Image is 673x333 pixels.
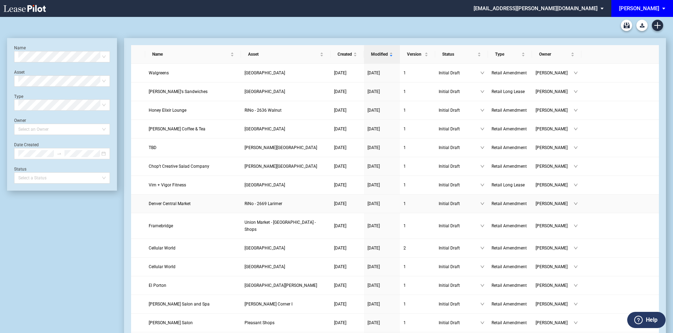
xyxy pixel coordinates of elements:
span: down [480,146,484,150]
span: down [480,183,484,187]
span: down [574,246,578,250]
a: [DATE] [334,144,360,151]
span: 1 [403,108,406,113]
span: down [480,164,484,168]
span: 1 [403,70,406,75]
button: Download Blank Form [636,20,648,31]
th: Status [435,45,488,64]
a: [DATE] [368,163,396,170]
a: Vim + Vigor Fitness [149,181,237,189]
span: 1 [403,320,406,325]
th: Owner [532,45,581,64]
span: Initial Draft [439,222,480,229]
a: [DATE] [334,263,360,270]
span: Initial Draft [439,88,480,95]
a: [GEOGRAPHIC_DATA][PERSON_NAME] [245,282,327,289]
span: [PERSON_NAME] [536,181,574,189]
a: [PERSON_NAME][GEOGRAPHIC_DATA] [245,163,327,170]
span: down [480,90,484,94]
span: to [57,151,62,156]
span: [DATE] [368,70,380,75]
a: Retail Amendment [492,125,529,132]
label: Status [14,167,26,172]
a: [DATE] [334,181,360,189]
a: Retail Amendment [492,245,529,252]
a: [DATE] [368,282,396,289]
a: Union Market - [GEOGRAPHIC_DATA] - Shops [245,219,327,233]
th: Type [488,45,532,64]
a: TBD [149,144,237,151]
span: [DATE] [334,283,346,288]
a: [PERSON_NAME]'s Sandwiches [149,88,237,95]
span: [DATE] [334,264,346,269]
span: down [574,108,578,112]
span: down [480,246,484,250]
a: [DATE] [368,319,396,326]
a: [PERSON_NAME] Salon and Spa [149,301,237,308]
span: 1 [403,264,406,269]
span: Initial Draft [439,301,480,308]
span: down [574,321,578,325]
span: Casa Linda Plaza [245,283,317,288]
a: [DATE] [334,245,360,252]
span: [DATE] [368,108,380,113]
span: down [574,283,578,288]
span: down [574,71,578,75]
a: Retail Amendment [492,69,529,76]
a: Retail Amendment [492,222,529,229]
label: Asset [14,70,25,75]
span: [PERSON_NAME] [536,125,574,132]
span: [PERSON_NAME] [536,301,574,308]
a: [DATE] [334,319,360,326]
span: 1 [403,89,406,94]
a: Framebridge [149,222,237,229]
a: 1 [403,88,432,95]
span: down [480,224,484,228]
span: Strawberry Village South [245,246,285,251]
span: 1 [403,283,406,288]
span: down [480,202,484,206]
a: [PERSON_NAME][GEOGRAPHIC_DATA] [245,144,327,151]
span: down [574,224,578,228]
a: [DATE] [334,125,360,132]
label: Date Created [14,142,39,147]
th: Created [331,45,364,64]
span: down [574,90,578,94]
md-menu: Download Blank Form List [634,20,650,31]
span: Created [338,51,352,58]
a: [DATE] [334,69,360,76]
span: down [480,283,484,288]
span: Initial Draft [439,245,480,252]
a: Cellular World [149,245,237,252]
span: [DATE] [334,246,346,251]
span: Initial Draft [439,144,480,151]
span: Alamo Plaza Shopping Center [245,127,285,131]
a: 1 [403,181,432,189]
span: [DATE] [368,145,380,150]
a: Retail Long Lease [492,181,529,189]
div: [PERSON_NAME] [619,5,659,12]
a: 1 [403,301,432,308]
a: [DATE] [368,263,396,270]
span: [DATE] [368,89,380,94]
span: [DATE] [368,201,380,206]
a: [DATE] [368,88,396,95]
th: Modified [364,45,400,64]
a: Retail Amendment [492,263,529,270]
span: Retail Amendment [492,108,527,113]
a: [PERSON_NAME] Coffee & Tea [149,125,237,132]
span: Version [407,51,423,58]
span: Denver Central Market [149,201,191,206]
span: [PERSON_NAME] [536,69,574,76]
span: 2 [403,246,406,251]
span: MacArthur Park [245,89,285,94]
th: Name [145,45,241,64]
span: [PERSON_NAME] [536,163,574,170]
span: Initial Draft [439,125,480,132]
a: RiNo - 2636 Walnut [245,107,327,114]
span: [DATE] [334,108,346,113]
span: Strawberry Village [245,264,285,269]
span: Retail Amendment [492,223,527,228]
span: 1 [403,127,406,131]
label: Type [14,94,23,99]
